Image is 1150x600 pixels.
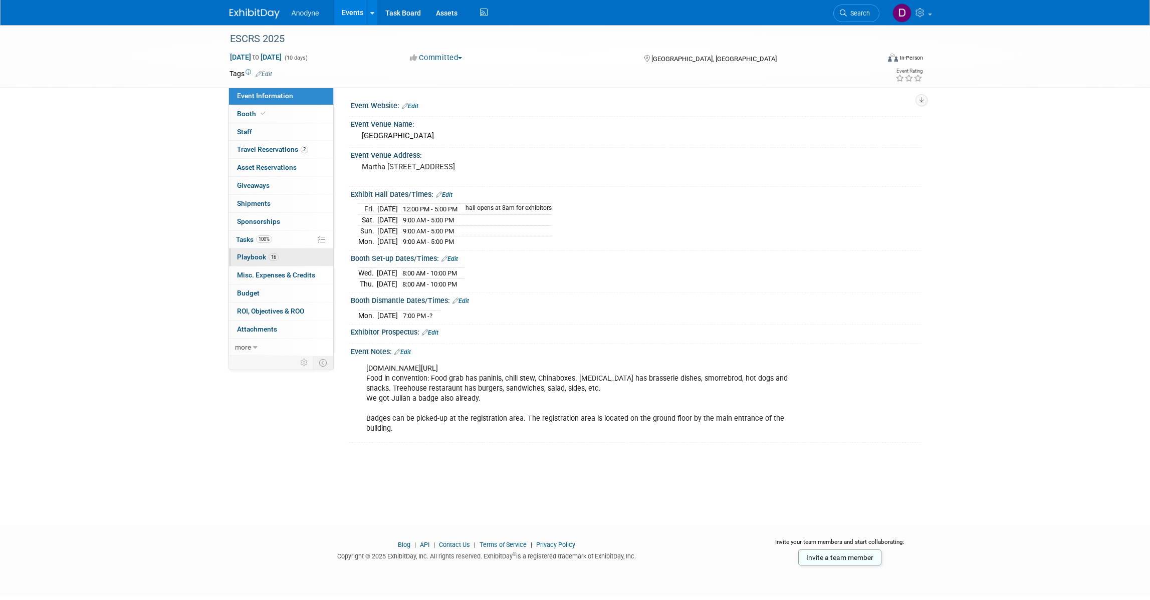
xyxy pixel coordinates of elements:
[229,123,333,141] a: Staff
[229,266,333,284] a: Misc. Expenses & Credits
[229,141,333,158] a: Travel Reservations2
[237,110,268,118] span: Booth
[377,268,397,279] td: [DATE]
[377,310,398,321] td: [DATE]
[403,216,454,224] span: 9:00 AM - 5:00 PM
[651,55,777,63] span: [GEOGRAPHIC_DATA], [GEOGRAPHIC_DATA]
[888,54,898,62] img: Format-Inperson.png
[226,30,864,48] div: ESCRS 2025
[358,204,377,215] td: Fri.
[412,541,418,548] span: |
[759,538,921,553] div: Invite your team members and start collaborating:
[237,199,271,207] span: Shipments
[229,321,333,338] a: Attachments
[229,213,333,230] a: Sponsorships
[229,303,333,320] a: ROI, Objectives & ROO
[358,310,377,321] td: Mon.
[229,284,333,302] a: Budget
[472,541,478,548] span: |
[513,551,516,557] sup: ®
[301,146,308,153] span: 2
[229,248,333,266] a: Playbook16
[528,541,535,548] span: |
[358,215,377,226] td: Sat.
[403,227,454,235] span: 9:00 AM - 5:00 PM
[296,356,313,369] td: Personalize Event Tab Strip
[229,9,280,19] img: ExhibitDay
[351,187,921,200] div: Exhibit Hall Dates/Times:
[358,236,377,247] td: Mon.
[229,87,333,105] a: Event Information
[358,278,377,289] td: Thu.
[398,541,410,548] a: Blog
[256,235,272,243] span: 100%
[251,53,261,61] span: to
[237,307,304,315] span: ROI, Objectives & ROO
[358,225,377,236] td: Sun.
[229,159,333,176] a: Asset Reservations
[237,92,293,100] span: Event Information
[229,231,333,248] a: Tasks100%
[351,251,921,264] div: Booth Set-up Dates/Times:
[406,53,466,63] button: Committed
[536,541,575,548] a: Privacy Policy
[377,278,397,289] td: [DATE]
[236,235,272,243] span: Tasks
[441,255,458,262] a: Edit
[237,145,308,153] span: Travel Reservations
[235,343,251,351] span: more
[229,53,282,62] span: [DATE] [DATE]
[394,349,411,356] a: Edit
[377,204,398,215] td: [DATE]
[359,359,811,439] div: [DOMAIN_NAME][URL] Food in convention: Food grab has paninis, chili stew, Chinaboxes. [MEDICAL_DA...
[459,204,552,215] td: hall opens at 8am for exhibitors
[403,238,454,245] span: 9:00 AM - 5:00 PM
[237,217,280,225] span: Sponsorships
[403,205,457,213] span: 12:00 PM - 5:00 PM
[351,293,921,306] div: Booth Dismantle Dates/Times:
[892,4,911,23] img: Dawn Jozwiak
[351,148,921,160] div: Event Venue Address:
[377,225,398,236] td: [DATE]
[403,312,432,320] span: 7:00 PM -
[436,191,452,198] a: Edit
[480,541,527,548] a: Terms of Service
[351,117,921,129] div: Event Venue Name:
[229,105,333,123] a: Booth
[256,71,272,78] a: Edit
[362,162,577,171] pre: Martha [STREET_ADDRESS]
[820,52,924,67] div: Event Format
[798,549,881,565] a: Invite a team member
[229,69,272,79] td: Tags
[429,312,432,320] span: ?
[420,541,429,548] a: API
[229,339,333,356] a: more
[431,541,437,548] span: |
[292,9,319,17] span: Anodyne
[269,253,279,261] span: 16
[313,356,333,369] td: Toggle Event Tabs
[402,280,457,288] span: 8:00 AM - 10:00 PM
[402,269,457,277] span: 8:00 AM - 10:00 PM
[261,111,266,116] i: Booth reservation complete
[237,271,315,279] span: Misc. Expenses & Credits
[284,55,308,61] span: (10 days)
[237,181,270,189] span: Giveaways
[237,163,297,171] span: Asset Reservations
[229,177,333,194] a: Giveaways
[847,10,870,17] span: Search
[422,329,438,336] a: Edit
[377,236,398,247] td: [DATE]
[237,128,252,136] span: Staff
[358,268,377,279] td: Wed.
[237,289,260,297] span: Budget
[351,98,921,111] div: Event Website:
[895,69,923,74] div: Event Rating
[237,253,279,261] span: Playbook
[452,297,469,305] a: Edit
[439,541,470,548] a: Contact Us
[229,195,333,212] a: Shipments
[229,549,745,561] div: Copyright © 2025 ExhibitDay, Inc. All rights reserved. ExhibitDay is a registered trademark of Ex...
[351,344,921,357] div: Event Notes:
[899,54,923,62] div: In-Person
